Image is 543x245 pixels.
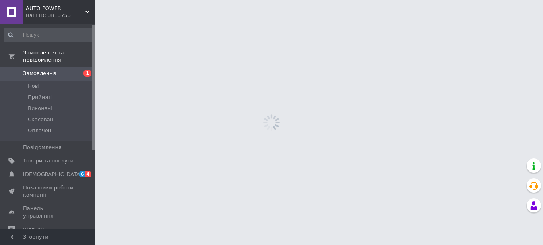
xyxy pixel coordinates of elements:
span: AUTO POWER [26,5,85,12]
span: Замовлення та повідомлення [23,49,95,64]
input: Пошук [4,28,94,42]
span: Прийняті [28,94,52,101]
span: [DEMOGRAPHIC_DATA] [23,171,82,178]
span: Показники роботи компанії [23,184,74,199]
span: 6 [79,171,85,177]
span: Товари та послуги [23,157,74,164]
div: Ваш ID: 3813753 [26,12,95,19]
span: 1 [83,70,91,77]
span: 4 [85,171,91,177]
span: Виконані [28,105,52,112]
span: Нові [28,83,39,90]
span: Повідомлення [23,144,62,151]
span: Скасовані [28,116,55,123]
span: Відгуки [23,226,44,233]
span: Панель управління [23,205,74,219]
span: Замовлення [23,70,56,77]
span: Оплачені [28,127,53,134]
